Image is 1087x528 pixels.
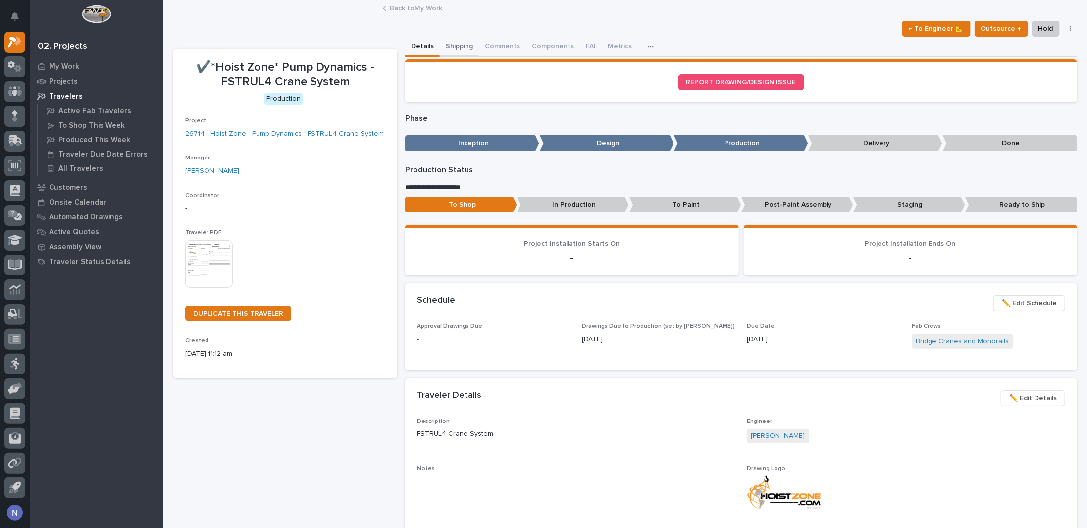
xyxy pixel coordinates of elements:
[58,107,131,116] p: Active Fab Travelers
[580,37,602,57] button: FAI
[417,466,435,472] span: Notes
[405,165,1077,175] p: Production Status
[808,135,942,152] p: Delivery
[58,121,125,130] p: To Shop This Week
[909,23,964,35] span: ← To Engineer 📐
[185,306,291,321] a: DUPLICATE THIS TRAVELER
[741,197,853,213] p: Post-Paint Assembly
[582,323,735,329] span: Drawings Due to Production (set by [PERSON_NAME])
[30,195,163,210] a: Onsite Calendar
[993,295,1065,311] button: ✏️ Edit Schedule
[185,203,385,213] p: -
[38,133,163,147] a: Produced This Week
[602,37,638,57] button: Metrics
[185,118,206,124] span: Project
[440,37,479,57] button: Shipping
[943,135,1077,152] p: Done
[4,6,25,27] button: Notifications
[1032,21,1060,37] button: Hold
[58,150,148,159] p: Traveler Due Date Errors
[582,334,735,345] p: [DATE]
[49,243,101,252] p: Assembly View
[30,59,163,74] a: My Work
[405,37,440,57] button: Details
[185,193,219,199] span: Coordinator
[981,23,1022,35] span: Outsource ↑
[58,136,130,145] p: Produced This Week
[185,129,384,139] a: 26714 - Hoist Zone - Pump Dynamics - FSTRUL4 Crane System
[747,466,786,472] span: Drawing Logo
[38,161,163,175] a: All Travelers
[185,349,385,359] p: [DATE] 11:12 am
[49,77,78,86] p: Projects
[49,62,79,71] p: My Work
[49,198,106,207] p: Onsite Calendar
[479,37,526,57] button: Comments
[4,502,25,523] button: users-avatar
[1002,297,1057,309] span: ✏️ Edit Schedule
[417,252,726,264] p: -
[865,240,956,247] span: Project Installation Ends On
[185,338,208,344] span: Created
[193,310,283,317] span: DUPLICATE THIS TRAVELER
[747,419,773,424] span: Engineer
[1001,390,1065,406] button: ✏️ Edit Details
[405,197,517,213] p: To Shop
[30,74,163,89] a: Projects
[49,228,99,237] p: Active Quotes
[185,60,385,89] p: ✔️*Hoist Zone* Pump Dynamics - FSTRUL4 Crane System
[264,93,303,105] div: Production
[49,213,123,222] p: Automated Drawings
[417,419,450,424] span: Description
[49,183,87,192] p: Customers
[185,230,222,236] span: Traveler PDF
[417,483,735,493] p: -
[30,180,163,195] a: Customers
[1009,392,1057,404] span: ✏️ Edit Details
[417,429,735,439] p: FSTRUL4 Crane System
[912,323,941,329] span: Fab Crews
[540,135,674,152] p: Design
[38,118,163,132] a: To Shop This Week
[524,240,620,247] span: Project Installation Starts On
[747,323,775,329] span: Due Date
[82,5,111,23] img: Workspace Logo
[747,476,822,510] img: HItA_XpINSugLUN6tdHB_JVCw7Je6atg1nu21spkiiI
[678,74,804,90] a: REPORT DRAWING/DESIGN ISSUE
[417,295,455,306] h2: Schedule
[12,12,25,28] div: Notifications
[49,258,131,266] p: Traveler Status Details
[58,164,103,173] p: All Travelers
[853,197,965,213] p: Staging
[975,21,1028,37] button: Outsource ↑
[185,166,239,176] a: [PERSON_NAME]
[747,334,900,345] p: [DATE]
[30,210,163,224] a: Automated Drawings
[902,21,971,37] button: ← To Engineer 📐
[38,41,87,52] div: 02. Projects
[674,135,808,152] p: Production
[30,254,163,269] a: Traveler Status Details
[185,155,210,161] span: Manager
[965,197,1077,213] p: Ready to Ship
[405,135,539,152] p: Inception
[916,336,1009,347] a: Bridge Cranes and Monorails
[38,147,163,161] a: Traveler Due Date Errors
[756,252,1065,264] p: -
[30,239,163,254] a: Assembly View
[30,89,163,104] a: Travelers
[517,197,629,213] p: In Production
[405,114,1077,123] p: Phase
[30,224,163,239] a: Active Quotes
[1038,23,1053,35] span: Hold
[417,390,481,401] h2: Traveler Details
[417,323,482,329] span: Approval Drawings Due
[417,334,570,345] p: -
[751,431,805,441] a: [PERSON_NAME]
[629,197,741,213] p: To Paint
[526,37,580,57] button: Components
[38,104,163,118] a: Active Fab Travelers
[686,79,796,86] span: REPORT DRAWING/DESIGN ISSUE
[49,92,83,101] p: Travelers
[390,2,443,13] a: Back toMy Work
